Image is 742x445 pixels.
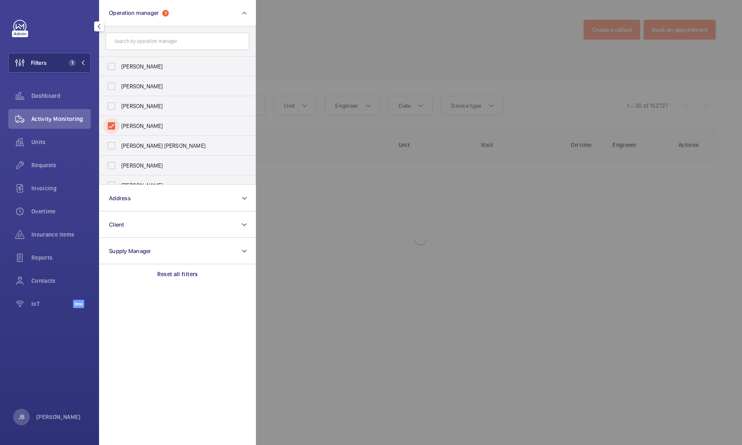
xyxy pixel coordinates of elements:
span: Insurance items [31,230,91,239]
span: 1 [69,59,76,66]
p: [PERSON_NAME] [36,413,81,421]
span: Beta [73,300,84,308]
button: Filters1 [8,53,91,73]
span: Reports [31,253,91,262]
span: Activity Monitoring [31,115,91,123]
span: Invoicing [31,184,91,192]
span: Dashboard [31,92,91,100]
span: IoT [31,300,73,308]
span: Filters [31,59,47,67]
span: Overtime [31,207,91,215]
span: Units [31,138,91,146]
span: Contacts [31,277,91,285]
p: JB [19,413,24,421]
span: Requests [31,161,91,169]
